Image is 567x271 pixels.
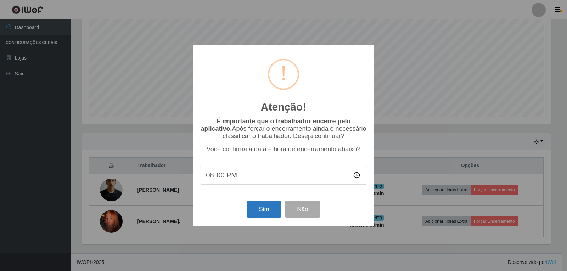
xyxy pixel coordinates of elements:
h2: Atenção! [261,101,306,113]
b: É importante que o trabalhador encerre pelo aplicativo. [201,118,350,132]
button: Sim [247,201,281,218]
p: Você confirma a data e hora de encerramento abaixo? [200,146,367,153]
p: Após forçar o encerramento ainda é necessário classificar o trabalhador. Deseja continuar? [200,118,367,140]
button: Não [285,201,320,218]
